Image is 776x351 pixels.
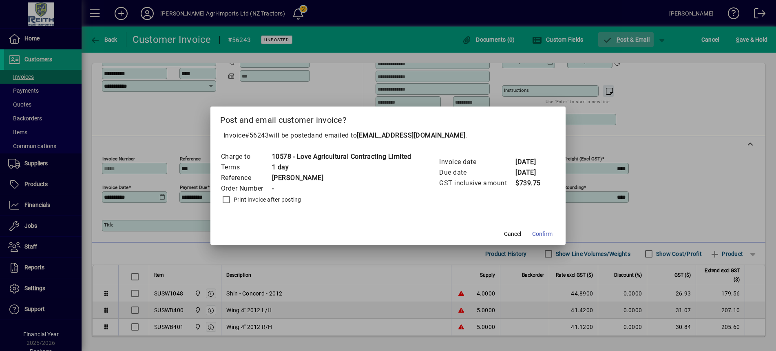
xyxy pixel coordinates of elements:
[504,230,521,238] span: Cancel
[357,131,465,139] b: [EMAIL_ADDRESS][DOMAIN_NAME]
[221,183,272,194] td: Order Number
[220,131,556,140] p: Invoice will be posted .
[272,151,411,162] td: 10578 - Love Agricultural Contracting Limited
[515,178,548,189] td: $739.75
[515,167,548,178] td: [DATE]
[532,230,553,238] span: Confirm
[272,183,411,194] td: -
[439,157,515,167] td: Invoice date
[500,227,526,242] button: Cancel
[245,131,269,139] span: #56243
[272,162,411,173] td: 1 day
[439,178,515,189] td: GST inclusive amount
[221,151,272,162] td: Charge to
[439,167,515,178] td: Due date
[272,173,411,183] td: [PERSON_NAME]
[311,131,465,139] span: and emailed to
[515,157,548,167] td: [DATE]
[221,162,272,173] td: Terms
[529,227,556,242] button: Confirm
[232,195,301,204] label: Print invoice after posting
[221,173,272,183] td: Reference
[210,107,566,130] h2: Post and email customer invoice?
